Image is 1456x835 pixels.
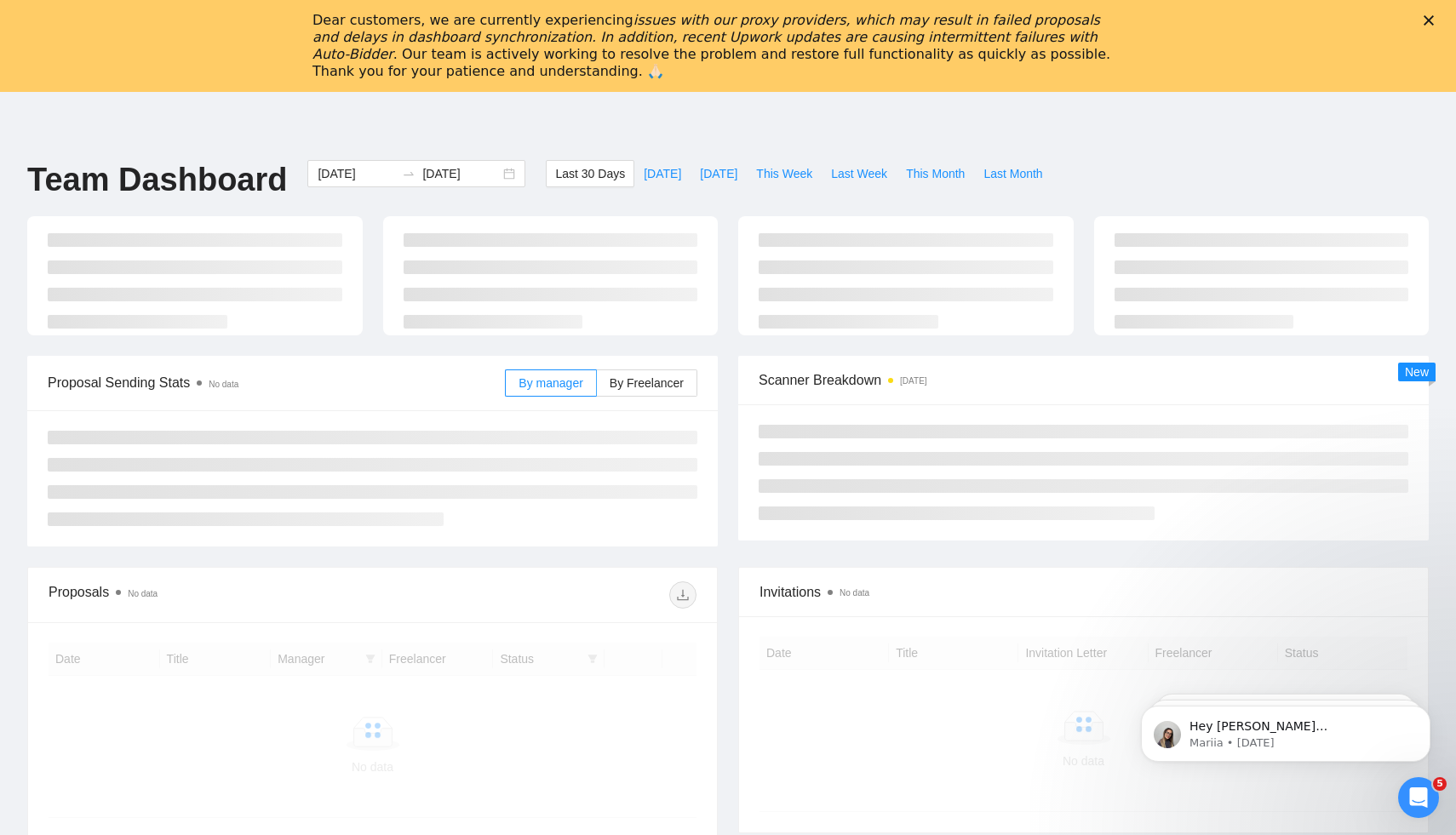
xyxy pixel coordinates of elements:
[900,376,926,386] time: [DATE]
[312,12,1116,80] div: Dear customers, we are currently experiencing . Our team is actively working to resolve the probl...
[1424,15,1441,26] div: Close
[1405,365,1429,379] span: New
[318,164,395,183] input: Start date
[906,164,965,183] span: This Month
[644,164,681,183] span: [DATE]
[691,160,747,187] button: [DATE]
[756,164,812,183] span: This Week
[974,160,1052,187] button: Last Month
[209,380,238,389] span: No data
[760,581,1407,603] span: Invitations
[312,12,1100,62] i: issues with our proxy providers, which may result in failed proposals and delays in dashboard syn...
[48,372,505,393] span: Proposal Sending Stats
[1398,777,1439,818] iframe: Intercom live chat
[555,164,625,183] span: Last 30 Days
[822,160,897,187] button: Last Week
[128,589,158,598] span: No data
[402,167,416,180] span: swap-right
[610,376,684,390] span: By Freelancer
[27,160,287,200] h1: Team Dashboard
[402,167,416,180] span: to
[634,160,691,187] button: [DATE]
[897,160,974,187] button: This Month
[831,164,887,183] span: Last Week
[546,160,634,187] button: Last 30 Days
[1115,670,1456,789] iframe: Intercom notifications message
[747,160,822,187] button: This Week
[519,376,582,390] span: By manager
[840,588,869,598] span: No data
[759,369,1408,391] span: Scanner Breakdown
[49,581,373,609] div: Proposals
[1433,777,1447,791] span: 5
[983,164,1042,183] span: Last Month
[422,164,500,183] input: End date
[700,164,737,183] span: [DATE]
